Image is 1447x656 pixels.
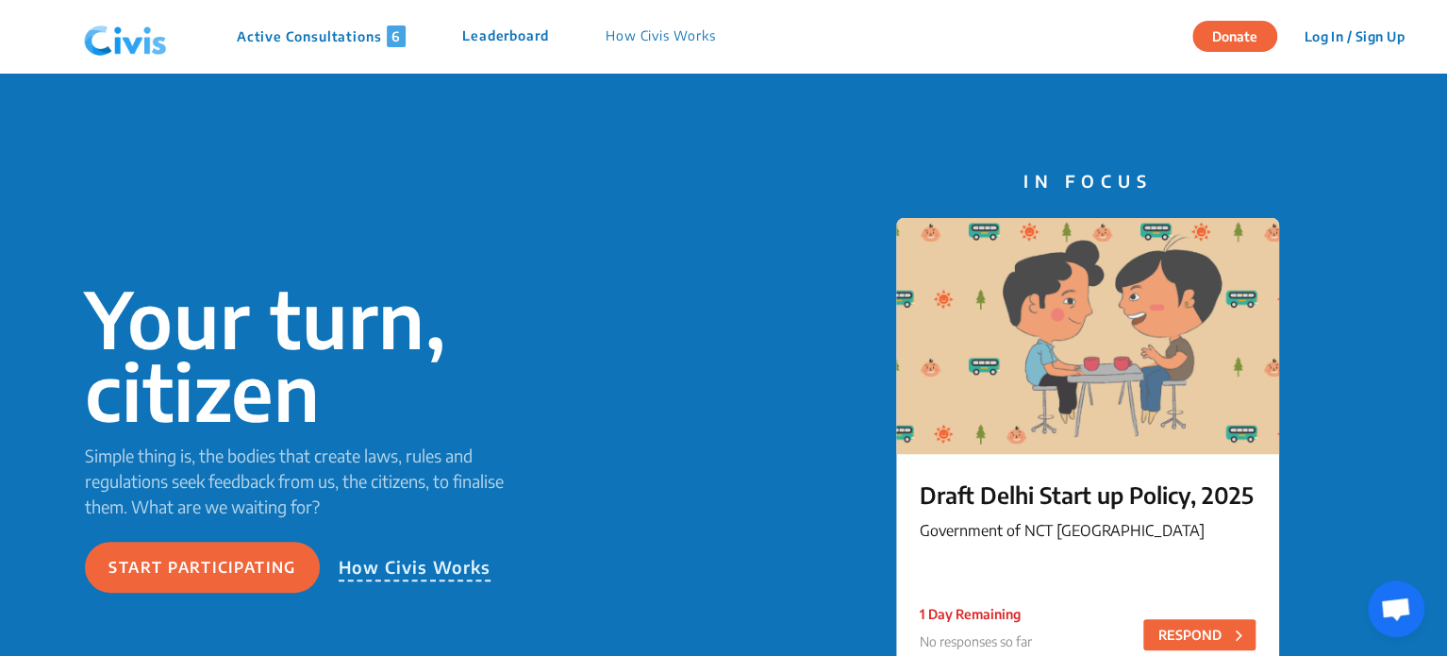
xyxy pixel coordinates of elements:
[1192,21,1277,52] button: Donate
[920,633,1032,649] span: No responses so far
[76,8,175,65] img: navlogo.png
[85,282,532,428] p: Your turn, citizen
[85,443,532,519] p: Simple thing is, the bodies that create laws, rules and regulations seek feedback from us, the ci...
[896,168,1279,193] p: IN FOCUS
[920,604,1032,624] p: 1 Day Remaining
[462,25,549,47] p: Leaderboard
[85,542,320,593] button: Start participating
[1368,580,1424,637] a: Open chat
[237,25,406,47] p: Active Consultations
[920,519,1256,542] p: Government of NCT [GEOGRAPHIC_DATA]
[1143,619,1256,650] button: RESPOND
[387,25,406,47] span: 6
[1291,22,1417,51] button: Log In / Sign Up
[1192,25,1291,44] a: Donate
[606,25,716,47] p: How Civis Works
[920,478,1256,512] p: Draft Delhi Start up Policy, 2025
[339,554,491,581] p: How Civis Works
